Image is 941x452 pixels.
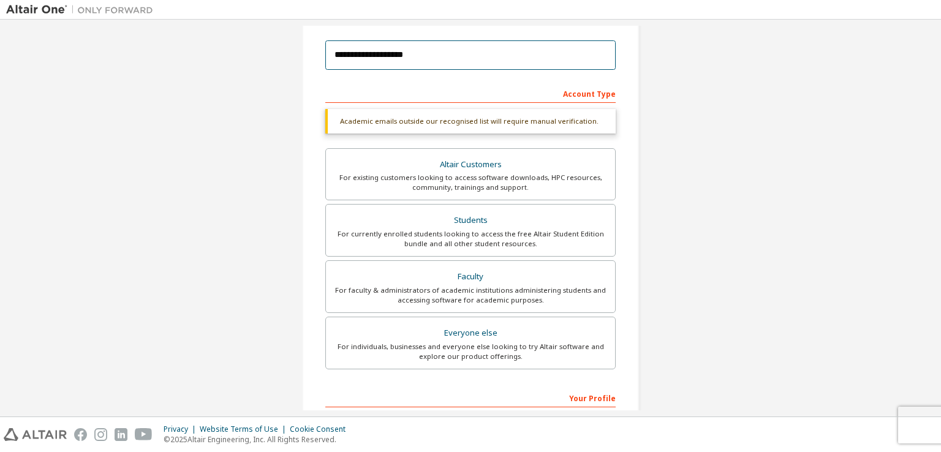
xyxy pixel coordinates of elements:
img: altair_logo.svg [4,428,67,441]
div: Website Terms of Use [200,424,290,434]
img: instagram.svg [94,428,107,441]
div: For faculty & administrators of academic institutions administering students and accessing softwa... [333,285,608,305]
img: youtube.svg [135,428,153,441]
div: Altair Customers [333,156,608,173]
img: linkedin.svg [115,428,127,441]
img: facebook.svg [74,428,87,441]
div: Your Profile [325,388,616,407]
div: Cookie Consent [290,424,353,434]
p: © 2025 Altair Engineering, Inc. All Rights Reserved. [164,434,353,445]
div: Everyone else [333,325,608,342]
img: Altair One [6,4,159,16]
div: Privacy [164,424,200,434]
div: Faculty [333,268,608,285]
div: For currently enrolled students looking to access the free Altair Student Edition bundle and all ... [333,229,608,249]
div: For individuals, businesses and everyone else looking to try Altair software and explore our prod... [333,342,608,361]
div: For existing customers looking to access software downloads, HPC resources, community, trainings ... [333,173,608,192]
div: Students [333,212,608,229]
div: Academic emails outside our recognised list will require manual verification. [325,109,616,134]
div: Account Type [325,83,616,103]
